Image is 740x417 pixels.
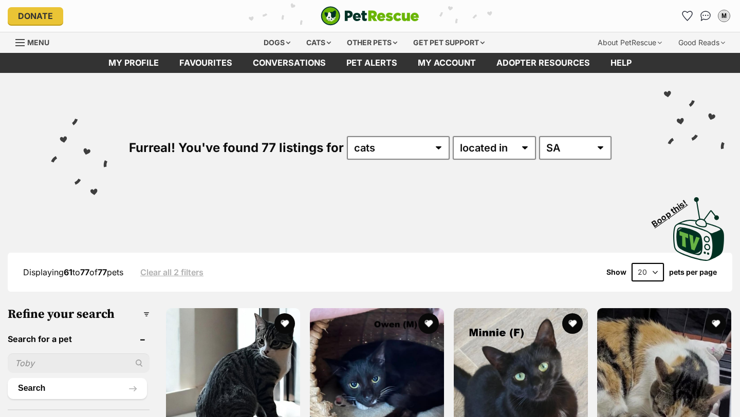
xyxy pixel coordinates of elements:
a: Help [600,53,642,73]
img: PetRescue TV logo [673,197,725,261]
span: Show [606,268,626,276]
input: Toby [8,353,150,373]
a: PetRescue [321,6,419,26]
label: pets per page [669,268,717,276]
button: favourite [706,313,726,334]
button: favourite [274,313,295,334]
img: logo-cat-932fe2b9b8326f06289b0f2fb663e598f794de774fb13d1741a6617ecf9a85b4.svg [321,6,419,26]
a: My account [408,53,486,73]
a: Conversations [697,8,714,24]
a: Donate [8,7,63,25]
a: Pet alerts [336,53,408,73]
a: My profile [98,53,169,73]
span: Furreal! You've found 77 listings for [129,140,344,155]
button: Search [8,378,147,399]
strong: 77 [98,267,107,277]
div: Other pets [340,32,404,53]
a: Favourites [169,53,243,73]
a: conversations [243,53,336,73]
header: Search for a pet [8,334,150,344]
span: Menu [27,38,49,47]
a: Menu [15,32,57,51]
strong: 77 [80,267,89,277]
div: Good Reads [671,32,732,53]
span: Boop this! [650,192,697,229]
div: Cats [299,32,338,53]
h3: Refine your search [8,307,150,321]
a: Favourites [679,8,695,24]
span: Displaying to of pets [23,267,123,277]
button: My account [716,8,732,24]
strong: 61 [64,267,72,277]
button: favourite [562,313,582,334]
div: M [719,11,729,21]
ul: Account quick links [679,8,732,24]
img: chat-41dd97257d64d25036548639549fe6c8038ab92f7586957e7f3b1b290dea8141.svg [700,11,711,21]
div: About PetRescue [590,32,669,53]
div: Get pet support [406,32,492,53]
div: Dogs [256,32,298,53]
a: Adopter resources [486,53,600,73]
button: favourite [418,313,439,334]
a: Clear all 2 filters [140,268,203,277]
a: Boop this! [673,188,725,263]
